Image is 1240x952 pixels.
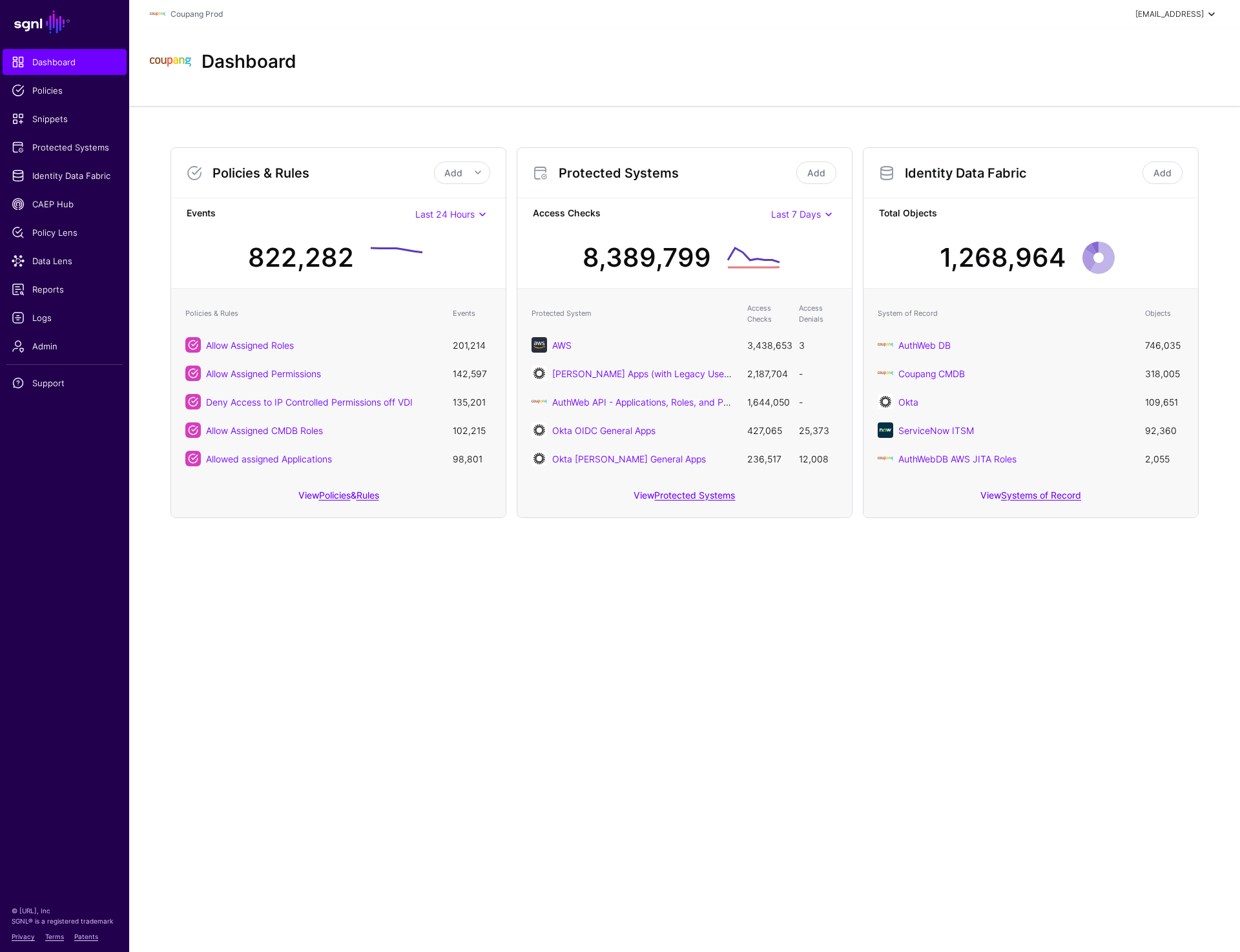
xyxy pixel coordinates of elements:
[525,296,741,331] th: Protected System
[741,416,792,444] td: 427,065
[871,296,1139,331] th: System of Record
[12,226,118,239] span: Policy Lens
[12,377,118,389] span: Support
[792,416,844,444] td: 25,373
[3,49,127,75] a: Dashboard
[741,388,792,416] td: 1,644,050
[12,933,35,940] a: Privacy
[1139,388,1190,416] td: 109,651
[8,8,121,36] a: SGNL
[898,340,951,351] a: AuthWeb DB
[206,368,321,379] a: Allow Assigned Permissions
[878,451,893,466] img: svg+xml;base64,PHN2ZyBpZD0iTG9nbyIgeG1sbnM9Imh0dHA6Ly93d3cudzMub3JnLzIwMDAvc3ZnIiB3aWR0aD0iMTIxLj...
[552,397,767,408] a: AuthWeb API - Applications, Roles, and Permissions
[898,397,918,408] a: Okta
[446,388,498,416] td: 135,201
[792,359,844,388] td: -
[583,238,711,277] div: 8,389,799
[741,444,792,473] td: 236,517
[446,416,498,444] td: 102,215
[3,248,127,274] a: Data Lens
[12,112,118,125] span: Snippets
[517,481,852,517] div: View
[532,422,547,438] img: svg+xml;base64,PHN2ZyB3aWR0aD0iNjQiIGhlaWdodD0iNjQiIHZpZXdCb3g9IjAgMCA2NCA2NCIgZmlsbD0ibm9uZSIgeG...
[1001,490,1081,501] a: Systems of Record
[1139,359,1190,388] td: 318,005
[1135,8,1204,20] div: [EMAIL_ADDRESS]
[12,254,118,267] span: Data Lens
[171,481,506,517] div: View &
[415,209,475,220] span: Last 24 Hours
[654,490,735,501] a: Protected Systems
[771,209,821,220] span: Last 7 Days
[206,397,413,408] a: Deny Access to IP Controlled Permissions off VDI
[170,9,223,19] a: Coupang Prod
[12,916,118,926] p: SGNL® is a registered trademark
[3,276,127,302] a: Reports
[3,220,127,245] a: Policy Lens
[878,394,893,409] img: svg+xml;base64,PHN2ZyB3aWR0aD0iNjQiIGhlaWdodD0iNjQiIHZpZXdCb3g9IjAgMCA2NCA2NCIgZmlsbD0ibm9uZSIgeG...
[12,311,118,324] span: Logs
[878,422,893,438] img: svg+xml;base64,PHN2ZyB3aWR0aD0iNjQiIGhlaWdodD0iNjQiIHZpZXdCb3g9IjAgMCA2NCA2NCIgZmlsbD0ibm9uZSIgeG...
[444,167,462,178] span: Add
[12,141,118,154] span: Protected Systems
[356,490,379,501] a: Rules
[532,394,547,409] img: svg+xml;base64,PD94bWwgdmVyc2lvbj0iMS4wIiBlbmNvZGluZz0iVVRGLTgiIHN0YW5kYWxvbmU9Im5vIj8+CjwhLS0gQ3...
[940,238,1066,277] div: 1,268,964
[12,56,118,68] span: Dashboard
[446,444,498,473] td: 98,801
[741,359,792,388] td: 2,187,704
[319,490,351,501] a: Policies
[3,333,127,359] a: Admin
[905,165,1140,181] h3: Identity Data Fabric
[792,296,844,331] th: Access Denials
[532,451,547,466] img: svg+xml;base64,PHN2ZyB3aWR0aD0iNjQiIGhlaWdodD0iNjQiIHZpZXdCb3g9IjAgMCA2NCA2NCIgZmlsbD0ibm9uZSIgeG...
[552,368,739,379] a: [PERSON_NAME] Apps (with Legacy UserID)
[179,296,446,331] th: Policies & Rules
[898,368,965,379] a: Coupang CMDB
[796,161,836,184] a: Add
[150,41,191,83] img: svg+xml;base64,PHN2ZyBpZD0iTG9nbyIgeG1sbnM9Imh0dHA6Ly93d3cudzMub3JnLzIwMDAvc3ZnIiB3aWR0aD0iMTIxLj...
[532,337,547,353] img: svg+xml;base64,PHN2ZyB3aWR0aD0iNjQiIGhlaWdodD0iNjQiIHZpZXdCb3g9IjAgMCA2NCA2NCIgZmlsbD0ibm9uZSIgeG...
[792,388,844,416] td: -
[206,453,332,464] a: Allowed assigned Applications
[792,331,844,359] td: 3
[552,340,572,351] a: AWS
[206,425,323,436] a: Allow Assigned CMDB Roles
[150,6,165,22] img: svg+xml;base64,PHN2ZyBpZD0iTG9nbyIgeG1sbnM9Imh0dHA6Ly93d3cudzMub3JnLzIwMDAvc3ZnIiB3aWR0aD0iMTIxLj...
[74,933,98,940] a: Patents
[212,165,434,181] h3: Policies & Rules
[3,134,127,160] a: Protected Systems
[532,366,547,381] img: svg+xml;base64,PHN2ZyB3aWR0aD0iNjQiIGhlaWdodD0iNjQiIHZpZXdCb3g9IjAgMCA2NCA2NCIgZmlsbD0ibm9uZSIgeG...
[206,340,294,351] a: Allow Assigned Roles
[741,296,792,331] th: Access Checks
[3,78,127,103] a: Policies
[879,206,1183,222] strong: Total Objects
[12,84,118,97] span: Policies
[446,359,498,388] td: 142,597
[878,366,893,381] img: svg+xml;base64,PHN2ZyBpZD0iTG9nbyIgeG1sbnM9Imh0dHA6Ly93d3cudzMub3JnLzIwMDAvc3ZnIiB3aWR0aD0iMTIxLj...
[1142,161,1183,184] a: Add
[741,331,792,359] td: 3,438,653
[1139,444,1190,473] td: 2,055
[533,206,771,222] strong: Access Checks
[3,106,127,132] a: Snippets
[45,933,64,940] a: Terms
[12,905,118,916] p: © [URL], Inc
[3,163,127,189] a: Identity Data Fabric
[878,337,893,353] img: svg+xml;base64,PHN2ZyBpZD0iTG9nbyIgeG1sbnM9Imh0dHA6Ly93d3cudzMub3JnLzIwMDAvc3ZnIiB3aWR0aD0iMTIxLj...
[1139,296,1190,331] th: Objects
[863,481,1198,517] div: View
[446,331,498,359] td: 201,214
[792,444,844,473] td: 12,008
[12,169,118,182] span: Identity Data Fabric
[12,340,118,353] span: Admin
[446,296,498,331] th: Events
[898,425,974,436] a: ServiceNow ITSM
[12,283,118,296] span: Reports
[1139,331,1190,359] td: 746,035
[898,453,1017,464] a: AuthWebDB AWS JITA Roles
[187,206,415,222] strong: Events
[552,453,706,464] a: Okta [PERSON_NAME] General Apps
[248,238,354,277] div: 822,282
